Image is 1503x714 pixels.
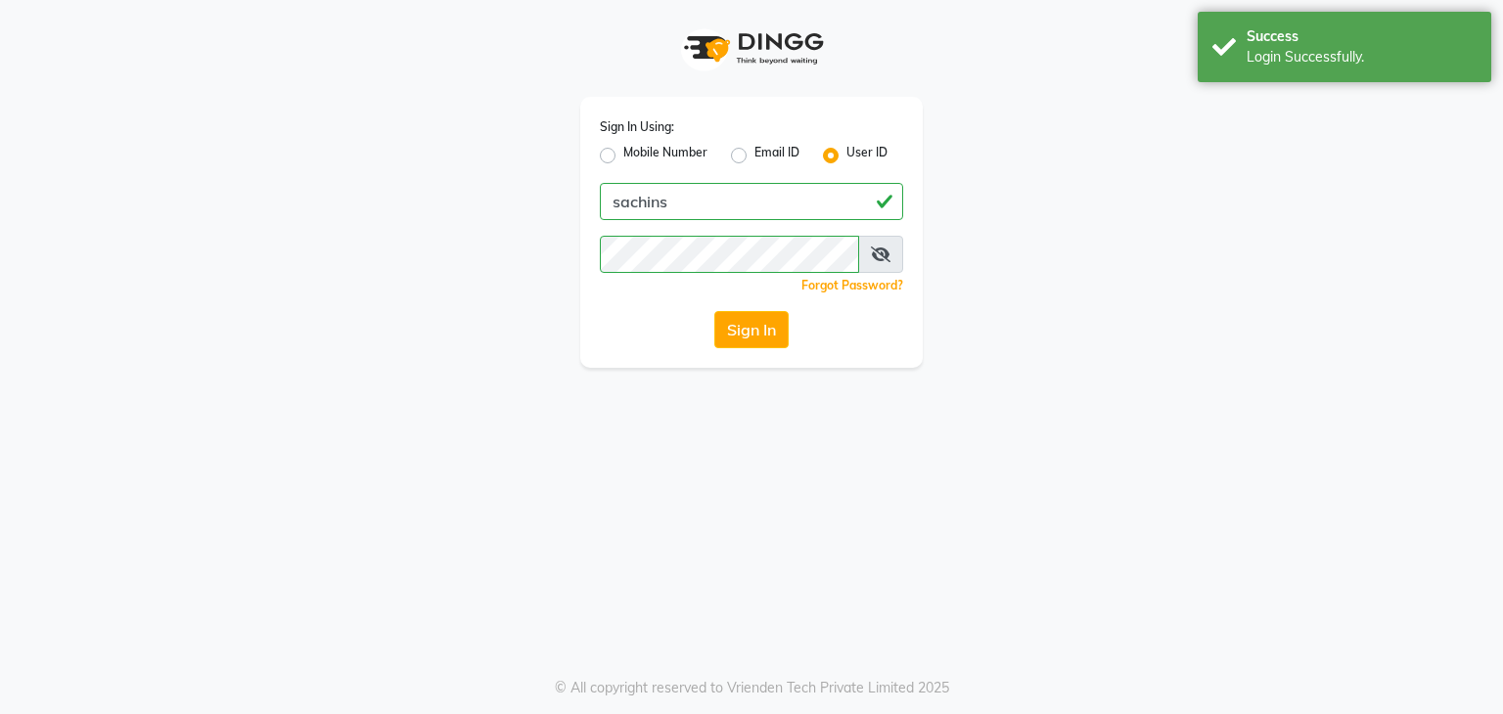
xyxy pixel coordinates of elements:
label: Sign In Using: [600,118,674,136]
label: User ID [846,144,888,167]
label: Email ID [754,144,799,167]
input: Username [600,183,903,220]
div: Success [1247,26,1477,47]
img: logo1.svg [673,20,830,77]
label: Mobile Number [623,144,707,167]
input: Username [600,236,859,273]
div: Login Successfully. [1247,47,1477,67]
button: Sign In [714,311,789,348]
a: Forgot Password? [801,278,903,292]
